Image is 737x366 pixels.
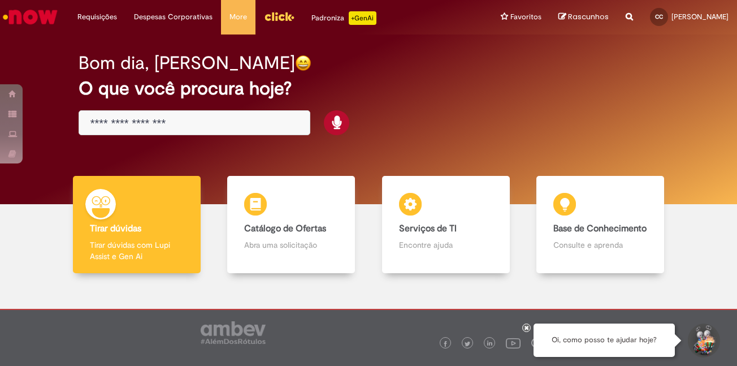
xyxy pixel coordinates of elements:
a: Base de Conhecimento Consulte e aprenda [523,176,678,274]
b: Catálogo de Ofertas [244,223,326,234]
img: logo_footer_linkedin.png [487,341,493,347]
span: Despesas Corporativas [134,11,213,23]
a: Tirar dúvidas Tirar dúvidas com Lupi Assist e Gen Ai [59,176,214,274]
img: ServiceNow [1,6,59,28]
img: logo_footer_youtube.png [506,335,521,350]
span: Requisições [77,11,117,23]
img: click_logo_yellow_360x200.png [264,8,294,25]
p: Tirar dúvidas com Lupi Assist e Gen Ai [90,239,184,262]
span: Favoritos [510,11,541,23]
div: Oi, como posso te ajudar hoje? [534,324,675,357]
span: More [229,11,247,23]
b: Base de Conhecimento [553,223,647,234]
a: Catálogo de Ofertas Abra uma solicitação [214,176,369,274]
span: Rascunhos [568,11,609,22]
b: Tirar dúvidas [90,223,141,234]
button: Iniciar Conversa de Suporte [686,324,720,358]
p: Encontre ajuda [399,239,493,251]
img: logo_footer_workplace.png [531,338,541,348]
a: Rascunhos [558,12,609,23]
img: logo_footer_facebook.png [443,341,448,347]
span: CC [655,13,663,20]
img: logo_footer_ambev_rotulo_gray.png [201,321,266,344]
p: Abra uma solicitação [244,239,338,251]
p: Consulte e aprenda [553,239,647,251]
p: +GenAi [349,11,376,25]
b: Serviços de TI [399,223,457,234]
div: Padroniza [311,11,376,25]
a: Serviços de TI Encontre ajuda [368,176,523,274]
img: happy-face.png [295,55,311,71]
h2: Bom dia, [PERSON_NAME] [79,53,295,73]
img: logo_footer_twitter.png [465,341,470,347]
h2: O que você procura hoje? [79,79,658,98]
span: [PERSON_NAME] [671,12,729,21]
